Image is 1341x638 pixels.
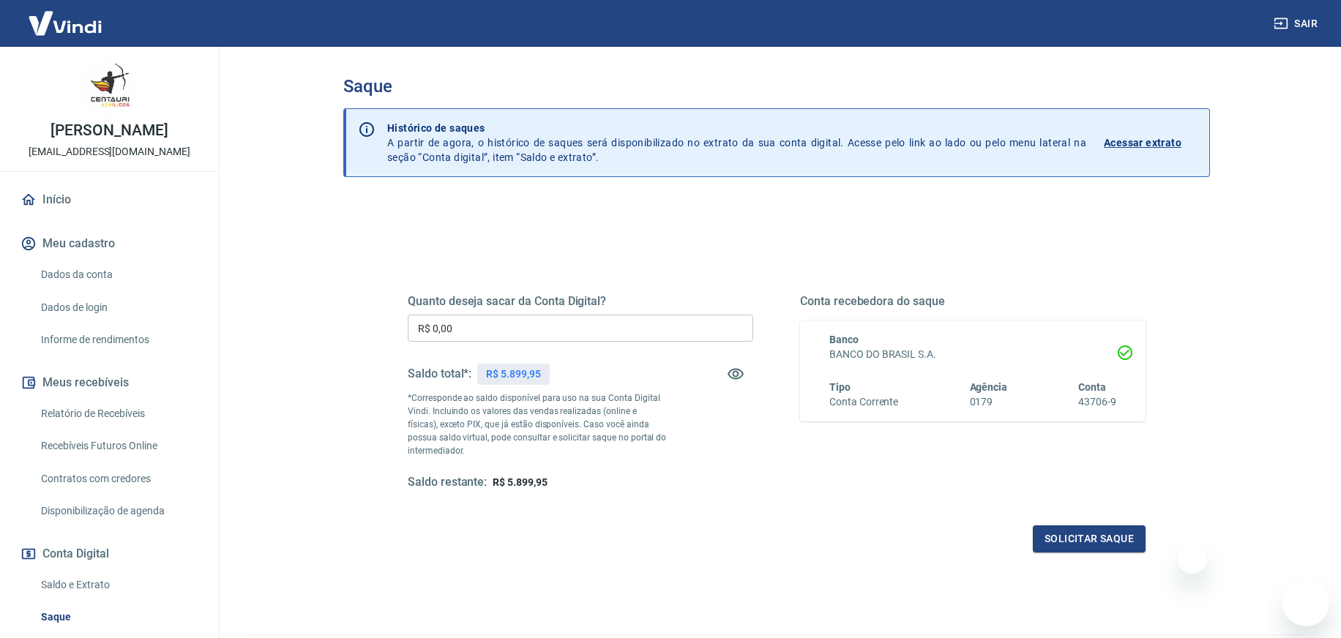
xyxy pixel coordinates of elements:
h6: 0179 [970,394,1008,410]
a: Disponibilização de agenda [35,496,201,526]
a: Dados de login [35,293,201,323]
h5: Saldo total*: [408,367,471,381]
button: Meus recebíveis [18,367,201,399]
h5: Quanto deseja sacar da Conta Digital? [408,294,753,309]
img: Vindi [18,1,113,45]
h6: 43706-9 [1078,394,1116,410]
a: Recebíveis Futuros Online [35,431,201,461]
p: [PERSON_NAME] [51,123,168,138]
iframe: Fechar mensagem [1178,544,1207,574]
button: Meu cadastro [18,228,201,260]
a: Dados da conta [35,260,201,290]
button: Conta Digital [18,538,201,570]
button: Solicitar saque [1033,525,1146,552]
span: Tipo [829,381,851,393]
p: *Corresponde ao saldo disponível para uso na sua Conta Digital Vindi. Incluindo os valores das ve... [408,391,667,457]
h3: Saque [343,76,1210,97]
a: Informe de rendimentos [35,325,201,355]
a: Saque [35,602,201,632]
a: Acessar extrato [1104,121,1198,165]
h5: Saldo restante: [408,475,487,490]
span: Agência [970,381,1008,393]
p: Acessar extrato [1104,135,1181,150]
p: R$ 5.899,95 [486,367,540,382]
p: A partir de agora, o histórico de saques será disponibilizado no extrato da sua conta digital. Ac... [387,121,1086,165]
a: Contratos com credores [35,464,201,494]
img: dd6b44d6-53e7-4c2f-acc0-25087f8ca7ac.jpeg [81,59,139,117]
a: Saldo e Extrato [35,570,201,600]
iframe: Botão para abrir a janela de mensagens [1282,579,1329,626]
button: Sair [1271,10,1323,37]
span: Banco [829,334,859,345]
a: Relatório de Recebíveis [35,399,201,429]
span: R$ 5.899,95 [493,476,547,488]
span: Conta [1078,381,1106,393]
p: Histórico de saques [387,121,1086,135]
h5: Conta recebedora do saque [800,294,1146,309]
p: [EMAIL_ADDRESS][DOMAIN_NAME] [29,144,190,159]
h6: Conta Corrente [829,394,898,410]
a: Início [18,184,201,216]
h6: BANCO DO BRASIL S.A. [829,347,1116,362]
